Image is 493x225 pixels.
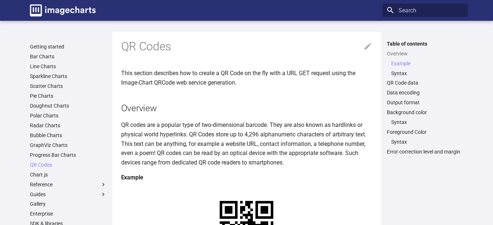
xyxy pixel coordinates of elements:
[30,112,107,119] a: Polar Charts
[121,69,372,87] p: This section describes how to create a QR Code on the fly with a URL GET request using the Image-...
[30,73,107,79] a: Sparkline Charts
[121,173,372,182] h4: Example
[30,43,107,50] a: Getting started
[121,39,372,54] h1: QR Codes
[387,89,463,96] a: Data encoding
[391,70,463,77] a: Syntax
[382,40,468,155] nav: Table of contents
[391,139,463,145] a: Syntax
[30,171,107,178] a: Chart.js
[387,109,463,116] a: Background color
[30,162,107,168] a: QR Codes
[387,148,463,155] a: Error correction level and margin
[27,1,99,19] a: Image-Charts documentation
[387,50,463,57] a: Overview
[30,102,107,109] a: Doughnut Charts
[30,142,107,148] a: GraphViz Charts
[387,99,463,106] a: Output format
[121,102,372,115] h2: Overview
[30,93,107,99] a: Pie Charts
[387,129,463,135] a: Foreground Color
[30,4,96,16] img: logo
[30,181,107,188] label: Reference
[382,40,468,47] label: Table of contents
[387,139,463,145] nav: Foreground Color
[30,122,107,129] a: Radar Charts
[121,120,372,167] p: QR codes are a popular type of two-dimensional barcode. They are also known as hardlinks or physi...
[30,201,107,207] a: Gallery
[30,152,107,158] a: Progress Bar Charts
[387,60,463,77] nav: Overview
[391,60,463,67] a: Example
[387,79,463,86] a: QR Code data
[30,132,107,139] a: Bubble Charts
[30,53,107,60] a: Bar Charts
[30,83,107,89] a: Scatter Charts
[391,119,463,125] a: Syntax
[30,191,107,198] label: Guides
[30,210,107,217] a: Enterprise
[382,4,468,17] input: Search
[387,119,463,125] nav: Background color
[30,63,107,70] a: Line Charts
